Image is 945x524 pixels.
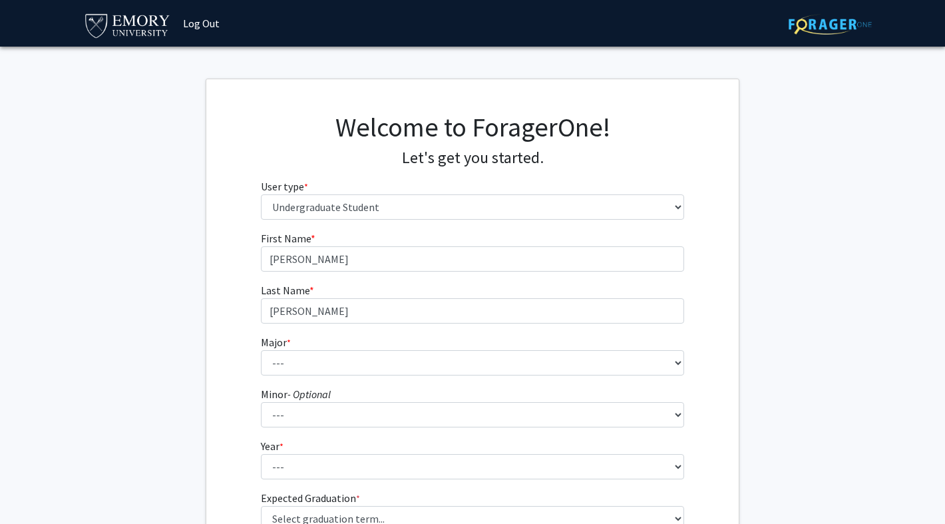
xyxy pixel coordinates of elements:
[261,386,331,402] label: Minor
[261,334,291,350] label: Major
[261,232,311,245] span: First Name
[261,438,283,454] label: Year
[261,111,685,143] h1: Welcome to ForagerOne!
[261,490,360,506] label: Expected Graduation
[83,10,172,40] img: Emory University Logo
[287,388,331,401] i: - Optional
[261,148,685,168] h4: Let's get you started.
[789,14,872,35] img: ForagerOne Logo
[10,464,57,514] iframe: Chat
[261,178,308,194] label: User type
[261,284,309,297] span: Last Name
